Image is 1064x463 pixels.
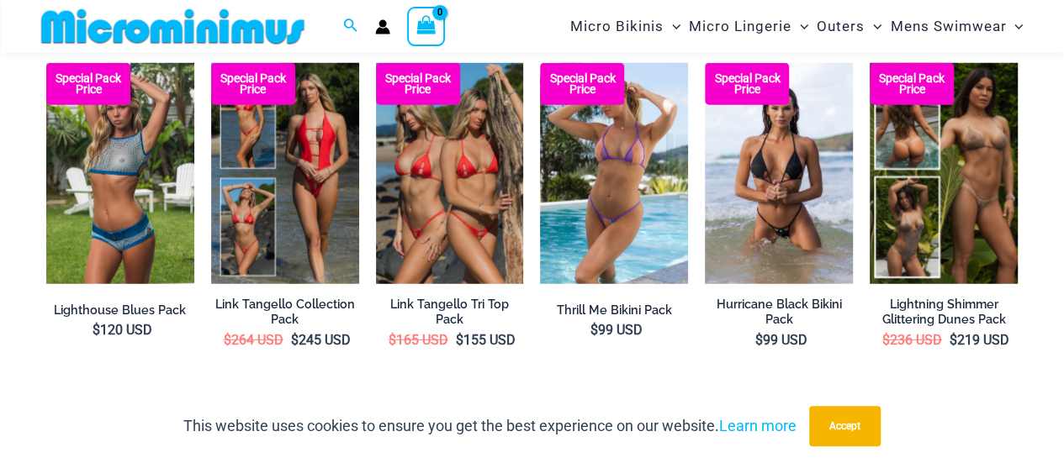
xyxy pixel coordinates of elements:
b: Special Pack Price [540,73,624,95]
bdi: 155 USD [456,332,516,348]
span: $ [882,332,890,348]
bdi: 236 USD [882,332,942,348]
span: Menu Toggle [1006,5,1023,48]
img: Collection Pack [211,63,359,285]
nav: Site Navigation [564,3,1030,50]
a: Lighthouse Blues 3668 Crop Top 516 Short 03 Lighthouse Blues 3668 Crop Top 516 Short 04Lighthouse... [46,63,194,285]
img: Lightning Shimmer Dune [870,63,1018,285]
a: Search icon link [343,16,358,37]
b: Special Pack Price [211,73,295,95]
bdi: 264 USD [224,332,283,348]
span: $ [755,332,763,348]
a: OutersMenu ToggleMenu Toggle [813,5,886,48]
b: Special Pack Price [870,73,954,95]
bdi: 99 USD [590,322,643,338]
b: Special Pack Price [46,73,130,95]
a: Link Tangello Collection Pack [211,297,359,328]
span: $ [950,332,957,348]
a: Account icon link [375,19,390,34]
a: Lightning Shimmer Glittering Dunes Pack [870,297,1018,328]
button: Accept [809,406,881,446]
a: Micro BikinisMenu ToggleMenu Toggle [566,5,685,48]
bdi: 219 USD [950,332,1009,348]
a: Link Tangello Tri Top Pack [376,297,524,328]
span: $ [291,332,299,348]
a: Hurricane Black Bikini Pack [705,297,853,328]
a: Lightning Shimmer Dune Lightning Shimmer Glittering Dunes 317 Tri Top 469 Thong 02Lightning Shimm... [870,63,1018,285]
span: Mens Swimwear [890,5,1006,48]
img: Thrill Me Sweets 3155 Tri Top 4155 Thong Bikini 05 [540,63,688,285]
span: $ [224,332,231,348]
span: $ [93,322,100,338]
a: Hurricane Black 3277 Tri Top 4277 Thong Bottom 09 Hurricane Black 3277 Tri Top 4277 Thong Bottom ... [705,63,853,285]
p: This website uses cookies to ensure you get the best experience on our website. [183,413,797,439]
a: Lighthouse Blues Pack [46,303,194,318]
img: MM SHOP LOGO FLAT [34,8,311,45]
span: Micro Bikinis [570,5,664,48]
a: Learn more [719,417,797,434]
span: Menu Toggle [664,5,680,48]
bdi: 165 USD [389,332,448,348]
img: Hurricane Black 3277 Tri Top 4277 Thong Bottom 09 [705,63,853,285]
bdi: 245 USD [291,332,351,348]
span: Menu Toggle [791,5,808,48]
a: Collection Pack Collection Pack BCollection Pack B [211,63,359,285]
bdi: 99 USD [755,332,807,348]
img: Lighthouse Blues 3668 Crop Top 516 Short 03 [46,63,194,285]
span: Micro Lingerie [689,5,791,48]
a: Mens SwimwearMenu ToggleMenu Toggle [886,5,1027,48]
span: Menu Toggle [865,5,881,48]
a: Thrill Me Bikini Pack [540,303,688,318]
b: Special Pack Price [705,73,789,95]
a: Bikini Pack Bikini Pack BBikini Pack B [376,63,524,285]
span: Outers [817,5,865,48]
img: Bikini Pack [376,63,524,285]
a: Thrill Me Sweets 3155 Tri Top 4155 Thong Bikini 05 Thrill Me Sweets 3155 Tri Top 4155 Thong Bikin... [540,63,688,285]
b: Special Pack Price [376,73,460,95]
span: $ [389,332,396,348]
span: $ [590,322,598,338]
a: Micro LingerieMenu ToggleMenu Toggle [685,5,813,48]
bdi: 120 USD [93,322,152,338]
span: $ [456,332,463,348]
a: View Shopping Cart, empty [407,7,446,45]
